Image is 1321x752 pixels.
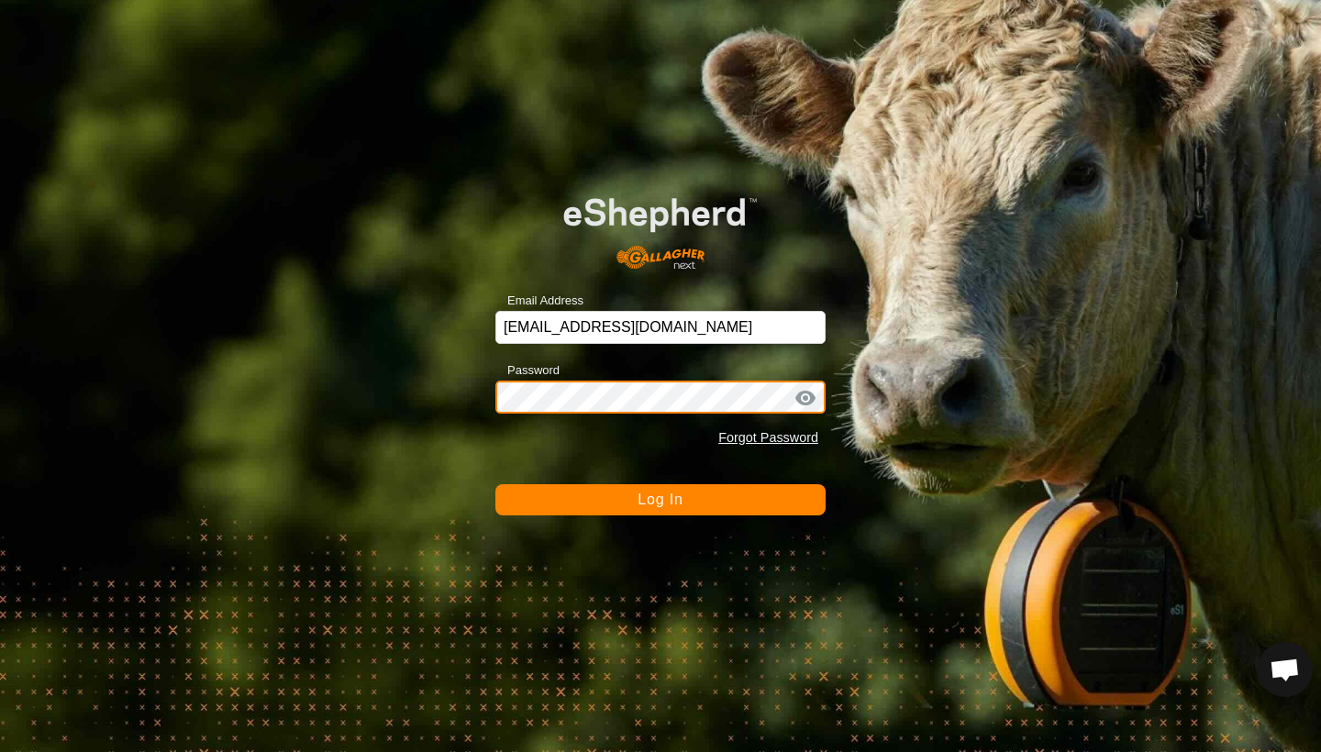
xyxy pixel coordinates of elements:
button: Log In [495,484,826,515]
a: Forgot Password [718,430,818,445]
span: Log In [638,492,683,507]
label: Password [495,361,560,380]
input: Email Address [495,311,826,344]
img: E-shepherd Logo [528,171,793,283]
label: Email Address [495,292,583,310]
div: Open chat [1258,642,1313,697]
